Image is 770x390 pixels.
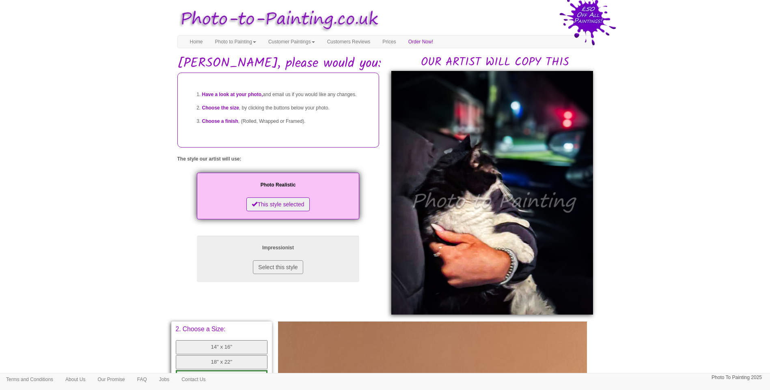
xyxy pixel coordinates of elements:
[176,355,268,369] button: 18" x 22"
[402,36,439,48] a: Order Now!
[205,244,351,252] p: Impressionist
[246,197,309,211] button: This style selected
[397,56,593,69] h2: OUR ARTIST WILL COPY THIS
[391,71,593,315] img: Marietta, please would you:
[176,340,268,354] button: 14" x 16"
[175,373,211,386] a: Contact Us
[177,56,593,71] h1: [PERSON_NAME], please would you:
[253,260,303,274] button: Select this style
[205,181,351,189] p: Photo Realistic
[202,88,371,101] li: and email us if you would like any changes.
[202,105,239,111] span: Choose the size
[321,36,377,48] a: Customers Reviews
[376,36,402,48] a: Prices
[91,373,131,386] a: Our Promise
[202,115,371,128] li: , (Rolled, Wrapped or Framed).
[131,373,153,386] a: FAQ
[173,4,381,35] img: Photo to Painting
[202,118,238,124] span: Choose a finish
[153,373,175,386] a: Jobs
[176,326,268,332] p: 2. Choose a Size:
[712,373,762,382] p: Photo To Painting 2025
[202,92,263,97] span: Have a look at your photo,
[59,373,91,386] a: About Us
[262,36,321,48] a: Customer Paintings
[177,156,242,163] label: The style our artist will use:
[176,370,268,385] button: 24" x 28"
[209,36,262,48] a: Photo to Painting
[184,36,209,48] a: Home
[202,101,371,115] li: , by clicking the buttons below your photo.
